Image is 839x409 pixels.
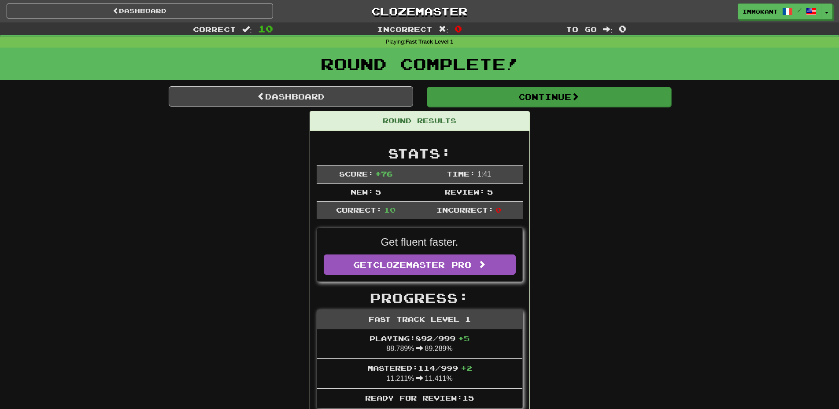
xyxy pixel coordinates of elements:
[193,25,236,33] span: Correct
[339,169,373,178] span: Score:
[375,169,392,178] span: + 76
[310,111,529,131] div: Round Results
[427,87,671,107] button: Continue
[317,291,523,305] h2: Progress:
[487,188,493,196] span: 5
[566,25,597,33] span: To go
[477,170,491,178] span: 1 : 41
[461,364,472,372] span: + 2
[436,206,494,214] span: Incorrect:
[351,188,373,196] span: New:
[458,334,469,343] span: + 5
[169,86,413,107] a: Dashboard
[367,364,472,372] span: Mastered: 114 / 999
[370,334,469,343] span: Playing: 892 / 999
[406,39,454,45] strong: Fast Track Level 1
[317,358,522,389] li: 11.211% 11.411%
[365,394,474,402] span: Ready for Review: 15
[619,23,626,34] span: 0
[495,206,501,214] span: 0
[375,188,381,196] span: 5
[743,7,778,15] span: ImmoKant
[377,25,432,33] span: Incorrect
[3,55,836,73] h1: Round Complete!
[317,146,523,161] h2: Stats:
[373,260,471,269] span: Clozemaster Pro
[242,26,252,33] span: :
[603,26,613,33] span: :
[445,188,485,196] span: Review:
[439,26,448,33] span: :
[7,4,273,18] a: Dashboard
[317,310,522,329] div: Fast Track Level 1
[286,4,553,19] a: Clozemaster
[324,254,516,275] a: GetClozemaster Pro
[455,23,462,34] span: 0
[258,23,273,34] span: 10
[797,7,802,13] span: /
[317,329,522,359] li: 88.789% 89.289%
[336,206,382,214] span: Correct:
[447,169,475,178] span: Time:
[384,206,395,214] span: 10
[738,4,821,19] a: ImmoKant /
[324,235,516,250] p: Get fluent faster.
